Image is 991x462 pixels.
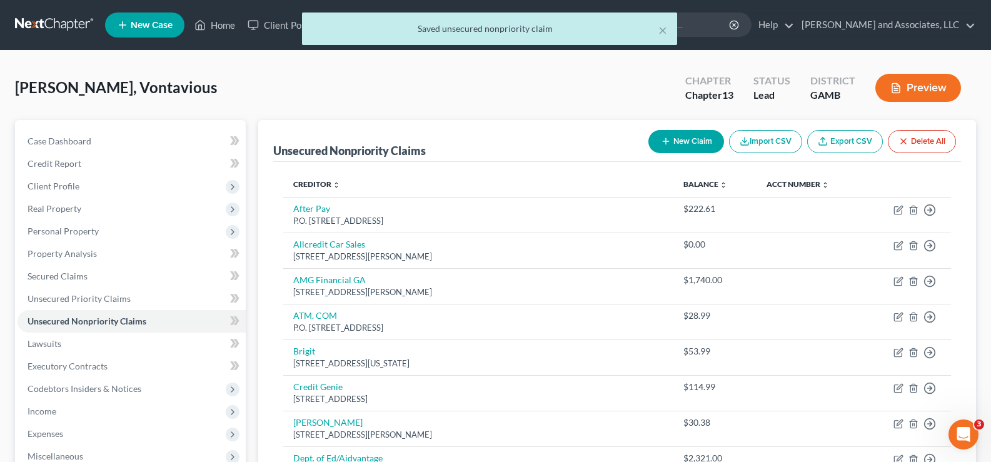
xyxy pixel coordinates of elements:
div: P.O. [STREET_ADDRESS] [293,215,663,227]
span: Codebtors Insiders & Notices [28,383,141,394]
span: [PERSON_NAME], Vontavious [15,78,217,96]
div: Lead [753,88,790,103]
iframe: Intercom live chat [948,419,978,449]
div: [STREET_ADDRESS][PERSON_NAME] [293,429,663,441]
div: $28.99 [683,309,746,322]
div: $30.38 [683,416,746,429]
a: ATM. COM [293,310,337,321]
a: Brigit [293,346,315,356]
a: Case Dashboard [18,130,246,153]
a: Balance unfold_more [683,179,727,189]
span: Unsecured Nonpriority Claims [28,316,146,326]
button: New Claim [648,130,724,153]
span: 3 [974,419,984,429]
a: Acct Number unfold_more [767,179,829,189]
a: Executory Contracts [18,355,246,378]
a: Unsecured Nonpriority Claims [18,310,246,333]
div: $53.99 [683,345,746,358]
div: District [810,74,855,88]
div: Chapter [685,74,733,88]
span: Miscellaneous [28,451,83,461]
span: Expenses [28,428,63,439]
button: × [658,23,667,38]
a: Property Analysis [18,243,246,265]
a: Credit Genie [293,381,343,392]
div: GAMB [810,88,855,103]
a: Lawsuits [18,333,246,355]
span: Income [28,406,56,416]
span: Executory Contracts [28,361,108,371]
span: Personal Property [28,226,99,236]
a: Allcredit Car Sales [293,239,365,249]
i: unfold_more [333,181,340,189]
span: Lawsuits [28,338,61,349]
span: Real Property [28,203,81,214]
a: Creditor unfold_more [293,179,340,189]
div: $0.00 [683,238,746,251]
a: Unsecured Priority Claims [18,288,246,310]
button: Import CSV [729,130,802,153]
span: Credit Report [28,158,81,169]
a: Credit Report [18,153,246,175]
div: $222.61 [683,203,746,215]
div: $1,740.00 [683,274,746,286]
div: [STREET_ADDRESS] [293,393,663,405]
button: Preview [875,74,961,102]
div: Status [753,74,790,88]
div: [STREET_ADDRESS][PERSON_NAME] [293,251,663,263]
div: [STREET_ADDRESS][US_STATE] [293,358,663,369]
span: Secured Claims [28,271,88,281]
span: Client Profile [28,181,79,191]
button: Delete All [888,130,956,153]
span: Case Dashboard [28,136,91,146]
a: Secured Claims [18,265,246,288]
div: P.O. [STREET_ADDRESS] [293,322,663,334]
a: AMG Financial GA [293,274,366,285]
span: 13 [722,89,733,101]
a: After Pay [293,203,330,214]
span: Property Analysis [28,248,97,259]
div: [STREET_ADDRESS][PERSON_NAME] [293,286,663,298]
a: [PERSON_NAME] [293,417,363,428]
span: Unsecured Priority Claims [28,293,131,304]
i: unfold_more [822,181,829,189]
a: Export CSV [807,130,883,153]
div: Chapter [685,88,733,103]
div: Unsecured Nonpriority Claims [273,143,426,158]
div: $114.99 [683,381,746,393]
div: Saved unsecured nonpriority claim [312,23,667,35]
i: unfold_more [720,181,727,189]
